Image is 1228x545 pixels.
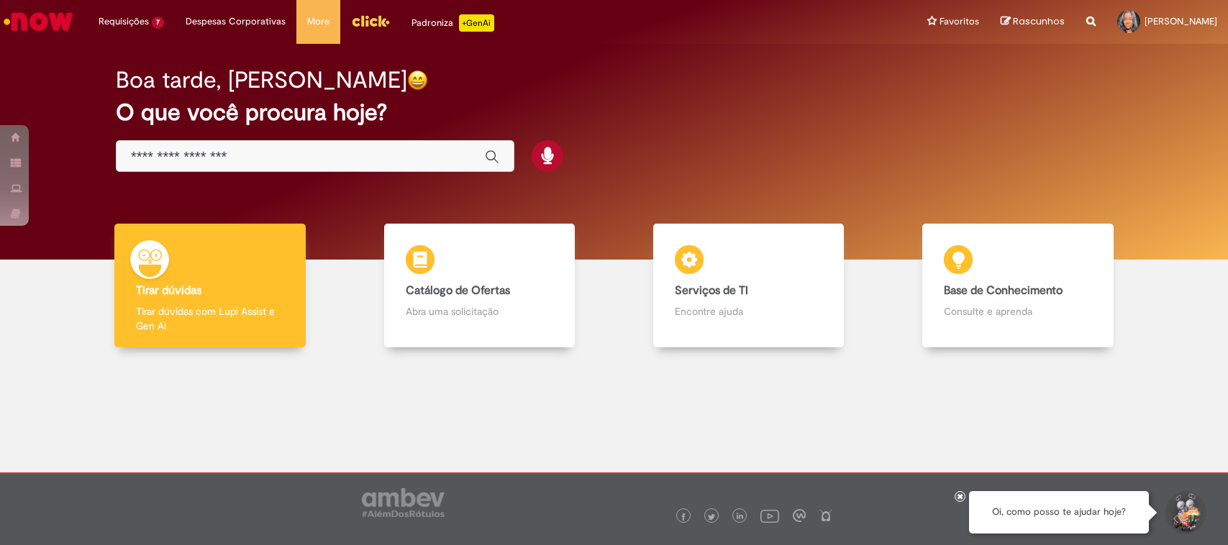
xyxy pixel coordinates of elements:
div: Oi, como posso te ajudar hoje? [969,491,1149,533]
a: Rascunhos [1001,15,1065,29]
img: logo_footer_linkedin.png [737,513,744,521]
span: More [307,14,329,29]
span: Requisições [99,14,149,29]
p: Tirar dúvidas com Lupi Assist e Gen Ai [136,304,283,333]
img: logo_footer_facebook.png [680,513,687,521]
img: happy-face.png [407,70,428,91]
img: logo_footer_naosei.png [819,509,832,522]
img: logo_footer_ambev_rotulo_gray.png [362,488,445,517]
b: Serviços de TI [675,283,748,298]
div: Padroniza [411,14,494,32]
img: logo_footer_youtube.png [760,506,779,525]
a: Base de Conhecimento Consulte e aprenda [883,224,1152,348]
p: Abra uma solicitação [406,304,553,319]
img: logo_footer_workplace.png [793,509,806,522]
span: [PERSON_NAME] [1145,15,1217,27]
span: Rascunhos [1013,14,1065,28]
b: Catálogo de Ofertas [406,283,510,298]
span: 7 [152,17,164,29]
a: Tirar dúvidas Tirar dúvidas com Lupi Assist e Gen Ai [76,224,345,348]
p: +GenAi [459,14,494,32]
b: Tirar dúvidas [136,283,201,298]
a: Catálogo de Ofertas Abra uma solicitação [345,224,614,348]
img: logo_footer_twitter.png [708,513,715,521]
img: click_logo_yellow_360x200.png [351,10,390,32]
img: ServiceNow [1,7,76,36]
span: Despesas Corporativas [186,14,286,29]
p: Encontre ajuda [675,304,822,319]
b: Base de Conhecimento [944,283,1063,298]
a: Serviços de TI Encontre ajuda [614,224,883,348]
h2: O que você procura hoje? [116,100,1112,125]
h2: Boa tarde, [PERSON_NAME] [116,68,407,93]
span: Favoritos [940,14,979,29]
button: Iniciar Conversa de Suporte [1163,491,1206,534]
p: Consulte e aprenda [944,304,1091,319]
